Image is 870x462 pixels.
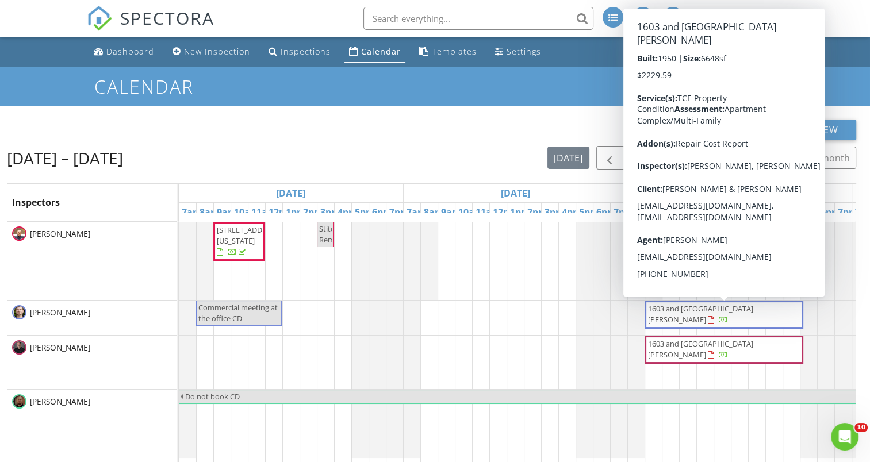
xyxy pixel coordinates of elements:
[473,203,504,221] a: 11am
[814,147,856,169] button: month
[264,41,335,63] a: Inspections
[89,41,159,63] a: Dashboard
[547,147,589,169] button: [DATE]
[168,41,255,63] a: New Inspection
[28,228,93,240] span: [PERSON_NAME]
[766,203,792,221] a: 3pm
[507,46,541,57] div: Settings
[656,147,682,169] button: list
[662,203,688,221] a: 9am
[335,203,361,221] a: 4pm
[524,203,550,221] a: 2pm
[317,203,343,221] a: 3pm
[576,203,602,221] a: 5pm
[710,147,745,169] button: week
[197,203,223,221] a: 8am
[12,196,60,209] span: Inspectors
[835,203,861,221] a: 7pm
[319,224,351,245] span: Stitches Removed
[692,7,767,18] div: [PERSON_NAME]
[266,203,297,221] a: 12pm
[782,147,814,169] button: 4 wk
[854,423,868,432] span: 10
[12,340,26,355] img: chad.jpg
[680,79,775,95] div: Calendar Settings
[198,302,278,324] span: Commercial meeting at the office CD
[507,203,533,221] a: 1pm
[273,184,308,202] a: Go to August 27, 2025
[281,46,331,57] div: Inspections
[744,147,783,169] button: cal wk
[231,203,262,221] a: 10am
[800,203,826,221] a: 5pm
[352,203,378,221] a: 5pm
[87,16,214,40] a: SPECTORA
[185,391,240,402] span: Do not book CD
[214,203,240,221] a: 9am
[596,146,623,170] button: Previous
[120,6,214,30] span: SPECTORA
[664,224,675,234] span: Off
[184,46,250,57] div: New Inspection
[361,46,401,57] div: Calendar
[593,203,619,221] a: 6pm
[7,147,123,170] h2: [DATE] – [DATE]
[695,18,776,30] div: Titans Commercial
[369,203,395,221] a: 6pm
[498,184,533,202] a: Go to August 28, 2025
[386,203,412,221] a: 7pm
[490,41,546,63] a: Settings
[28,342,93,353] span: [PERSON_NAME]
[106,46,154,57] div: Dashboard
[28,396,93,407] span: [PERSON_NAME]
[831,423,858,451] iframe: Intercom live chat
[648,303,753,325] span: 1603 and [GEOGRAPHIC_DATA][PERSON_NAME]
[283,203,309,221] a: 1pm
[217,225,281,246] span: [STREET_ADDRESS][US_STATE]
[680,203,711,221] a: 10am
[697,203,728,221] a: 11am
[714,203,745,221] a: 12pm
[12,305,26,319] img: cecil_pic.png
[611,203,637,221] a: 7pm
[749,203,775,221] a: 2pm
[455,203,486,221] a: 10am
[248,203,279,221] a: 11am
[12,226,26,241] img: b_bgroup_kk.jpg
[94,76,776,97] h1: Calendar
[681,147,710,169] button: day
[783,203,809,221] a: 4pm
[490,203,521,221] a: 12pm
[344,41,405,63] a: Calendar
[542,203,568,221] a: 3pm
[693,41,781,63] a: Support Center
[179,203,205,221] a: 7am
[559,203,585,221] a: 4pm
[731,203,757,221] a: 1pm
[432,46,477,57] div: Templates
[12,394,26,409] img: jbh_screenshot_20220303_110101.jpg
[679,78,776,96] a: Calendar Settings
[300,203,326,221] a: 2pm
[645,203,671,221] a: 8am
[438,203,464,221] a: 9am
[415,41,481,63] a: Templates
[721,120,857,140] button: New Calendar View
[628,203,654,221] a: 7am
[623,146,650,170] button: Next
[818,203,844,221] a: 6pm
[404,203,430,221] a: 7am
[421,203,447,221] a: 8am
[28,307,93,318] span: [PERSON_NAME]
[363,7,593,30] input: Search everything...
[709,46,776,57] div: Support Center
[722,184,757,202] a: Go to August 29, 2025
[87,6,112,31] img: The Best Home Inspection Software - Spectora
[648,338,753,360] span: 1603 and [GEOGRAPHIC_DATA][PERSON_NAME]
